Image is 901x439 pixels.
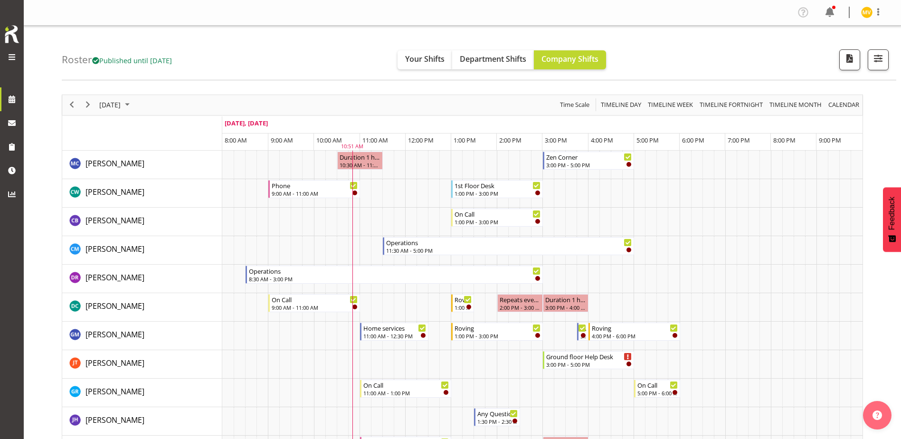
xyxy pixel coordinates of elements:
a: [PERSON_NAME] [85,215,144,226]
div: Donald Cunningham"s event - Roving Begin From Thursday, October 9, 2025 at 1:00:00 PM GMT+13:00 E... [451,294,474,312]
div: New book tagging [580,323,586,333]
div: Gabriel McKay Smith"s event - Roving Begin From Thursday, October 9, 2025 at 1:00:00 PM GMT+13:00... [451,323,543,341]
span: Timeline Day [600,99,642,111]
td: Aurora Catu resource [62,151,222,179]
div: Roving [455,323,541,333]
a: [PERSON_NAME] [85,186,144,198]
div: 1:00 PM - 3:00 PM [455,190,541,197]
div: 3:00 PM - 4:00 PM [545,304,586,311]
span: 6:00 PM [682,136,704,144]
button: Department Shifts [452,50,534,69]
div: Aurora Catu"s event - Zen Corner Begin From Thursday, October 9, 2025 at 3:00:00 PM GMT+13:00 End... [543,152,635,170]
span: [PERSON_NAME] [85,329,144,340]
a: [PERSON_NAME] [85,243,144,255]
span: [PERSON_NAME] [85,415,144,425]
div: On Call [272,295,358,304]
button: Fortnight [698,99,765,111]
img: marion-van-voornveld11681.jpg [861,7,873,18]
div: On Call [363,380,449,390]
div: Grace Roscoe-Squires"s event - On Call Begin From Thursday, October 9, 2025 at 11:00:00 AM GMT+13... [360,380,452,398]
span: Department Shifts [460,54,526,64]
div: Zen Corner [546,152,632,162]
span: [DATE] [98,99,122,111]
div: 5:00 PM - 6:00 PM [637,389,677,397]
h4: Roster [62,54,172,65]
td: Glen Tomlinson resource [62,350,222,379]
button: October 2025 [98,99,134,111]
div: Glen Tomlinson"s event - Ground floor Help Desk Begin From Thursday, October 9, 2025 at 3:00:00 P... [543,351,635,369]
div: 10:51 AM [341,143,363,151]
td: Grace Roscoe-Squires resource [62,379,222,407]
div: Donald Cunningham"s event - Duration 1 hours - Donald Cunningham Begin From Thursday, October 9, ... [543,294,588,312]
div: Home services [363,323,426,333]
a: [PERSON_NAME] [85,357,144,369]
div: 10:30 AM - 11:30 AM [340,161,380,169]
div: Donald Cunningham"s event - On Call Begin From Thursday, October 9, 2025 at 9:00:00 AM GMT+13:00 ... [268,294,360,312]
td: Gabriel McKay Smith resource [62,322,222,350]
div: Duration 1 hours - [PERSON_NAME] [545,295,586,304]
div: 8:30 AM - 3:00 PM [249,275,541,283]
a: [PERSON_NAME] [85,272,144,283]
span: Time Scale [559,99,590,111]
div: 11:00 AM - 12:30 PM [363,332,426,340]
div: 1st Floor Desk [455,181,541,190]
span: [PERSON_NAME] [85,244,144,254]
a: [PERSON_NAME] [85,158,144,169]
div: next period [80,95,96,115]
span: 4:00 PM [591,136,613,144]
span: 1:00 PM [454,136,476,144]
span: 2:00 PM [499,136,522,144]
button: Company Shifts [534,50,606,69]
span: 12:00 PM [408,136,434,144]
a: [PERSON_NAME] [85,386,144,397]
div: 1:00 PM - 3:00 PM [455,332,541,340]
span: 8:00 AM [225,136,247,144]
div: Gabriel McKay Smith"s event - New book tagging Begin From Thursday, October 9, 2025 at 3:45:00 PM... [577,323,588,341]
span: [DATE], [DATE] [225,119,268,127]
button: Previous [66,99,78,111]
span: 10:00 AM [316,136,342,144]
button: Feedback - Show survey [883,187,901,252]
div: 9:00 AM - 11:00 AM [272,304,358,311]
div: Any Questions [477,409,517,418]
span: calendar [827,99,860,111]
span: Company Shifts [541,54,598,64]
button: Filter Shifts [868,49,889,70]
div: Cindy Mulrooney"s event - Operations Begin From Thursday, October 9, 2025 at 11:30:00 AM GMT+13:0... [383,237,634,255]
div: Phone [272,181,358,190]
a: [PERSON_NAME] [85,414,144,426]
div: Catherine Wilson"s event - Phone Begin From Thursday, October 9, 2025 at 9:00:00 AM GMT+13:00 End... [268,180,360,198]
div: Catherine Wilson"s event - 1st Floor Desk Begin From Thursday, October 9, 2025 at 1:00:00 PM GMT+... [451,180,543,198]
div: 11:00 AM - 1:00 PM [363,389,449,397]
button: Timeline Month [768,99,824,111]
div: Roving [455,295,472,304]
span: Published until [DATE] [92,56,172,65]
div: Chris Broad"s event - On Call Begin From Thursday, October 9, 2025 at 1:00:00 PM GMT+13:00 Ends A... [451,209,543,227]
span: Your Shifts [405,54,445,64]
div: Gabriel McKay Smith"s event - Roving Begin From Thursday, October 9, 2025 at 4:00:00 PM GMT+13:00... [588,323,680,341]
span: [PERSON_NAME] [85,187,144,197]
div: 3:45 PM - 4:00 PM [580,332,586,340]
span: 5:00 PM [636,136,659,144]
span: [PERSON_NAME] [85,301,144,311]
div: Grace Roscoe-Squires"s event - On Call Begin From Thursday, October 9, 2025 at 5:00:00 PM GMT+13:... [634,380,680,398]
span: 11:00 AM [362,136,388,144]
td: Catherine Wilson resource [62,179,222,208]
div: Operations [386,238,632,247]
button: Timeline Week [646,99,695,111]
div: 1:00 PM - 1:30 PM [455,304,472,311]
div: Gabriel McKay Smith"s event - Home services Begin From Thursday, October 9, 2025 at 11:00:00 AM G... [360,323,428,341]
div: 9:00 AM - 11:00 AM [272,190,358,197]
div: Ground floor Help Desk [546,352,632,361]
div: 2:00 PM - 3:00 PM [500,304,541,311]
span: 7:00 PM [728,136,750,144]
span: Feedback [888,197,896,230]
div: 1:30 PM - 2:30 PM [477,418,517,425]
span: [PERSON_NAME] [85,358,144,368]
span: 8:00 PM [773,136,796,144]
td: Cindy Mulrooney resource [62,236,222,265]
div: On Call [455,209,541,219]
